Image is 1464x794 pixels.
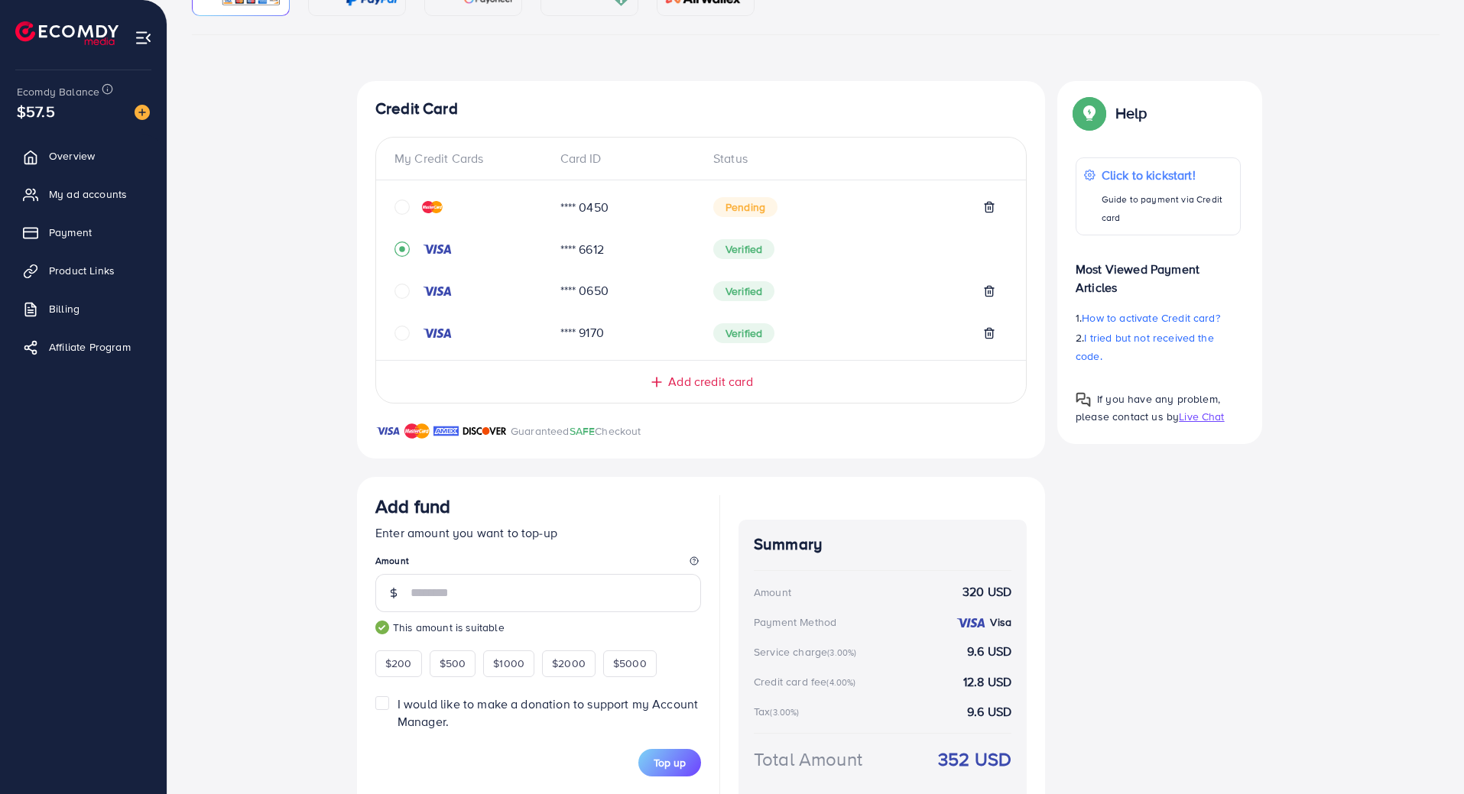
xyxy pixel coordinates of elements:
[552,656,586,671] span: $2000
[713,197,777,217] span: Pending
[754,614,836,630] div: Payment Method
[754,535,1011,554] h4: Summary
[11,179,155,209] a: My ad accounts
[394,150,548,167] div: My Credit Cards
[548,150,702,167] div: Card ID
[398,695,698,730] span: I would like to make a donation to support my Account Manager.
[1399,725,1453,783] iframe: Chat
[49,225,92,240] span: Payment
[826,676,855,689] small: (4.00%)
[394,284,410,299] svg: circle
[938,746,1011,773] strong: 352 USD
[15,21,118,45] img: logo
[713,281,774,301] span: Verified
[375,620,701,635] small: This amount is suitable
[654,755,686,770] span: Top up
[11,293,155,324] a: Billing
[17,84,99,99] span: Ecomdy Balance
[49,339,131,355] span: Affiliate Program
[967,703,1011,721] strong: 9.6 USD
[404,422,430,440] img: brand
[570,423,596,439] span: SAFE
[956,617,986,629] img: credit
[11,141,155,171] a: Overview
[433,422,459,440] img: brand
[1102,190,1232,227] p: Guide to payment via Credit card
[11,332,155,362] a: Affiliate Program
[375,99,1027,118] h4: Credit Card
[422,201,443,213] img: credit
[394,199,410,215] svg: circle
[668,373,752,391] span: Add credit card
[135,105,150,120] img: image
[49,148,95,164] span: Overview
[770,706,799,718] small: (3.00%)
[713,323,774,343] span: Verified
[1082,310,1219,326] span: How to activate Credit card?
[1076,248,1241,297] p: Most Viewed Payment Articles
[701,150,1008,167] div: Status
[962,583,1011,601] strong: 320 USD
[375,495,450,517] h3: Add fund
[375,422,401,440] img: brand
[375,621,389,634] img: guide
[394,241,410,257] svg: record circle
[1076,391,1220,424] span: If you have any problem, please contact us by
[827,647,856,659] small: (3.00%)
[422,327,453,339] img: credit
[754,644,861,660] div: Service charge
[135,29,152,47] img: menu
[638,749,701,776] button: Top up
[422,243,453,255] img: credit
[463,422,507,440] img: brand
[511,422,641,440] p: Guaranteed Checkout
[422,285,453,297] img: credit
[1179,409,1224,424] span: Live Chat
[493,656,524,671] span: $1000
[1076,99,1103,127] img: Popup guide
[1102,166,1232,184] p: Click to kickstart!
[754,704,804,719] div: Tax
[713,239,774,259] span: Verified
[49,263,115,278] span: Product Links
[394,326,410,341] svg: circle
[375,523,701,542] p: Enter amount you want to top-up
[1076,309,1241,327] p: 1.
[1076,329,1241,365] p: 2.
[17,100,55,122] span: $57.5
[1076,330,1214,364] span: I tried but not received the code.
[754,585,791,600] div: Amount
[385,656,412,671] span: $200
[375,554,701,573] legend: Amount
[11,255,155,286] a: Product Links
[1115,104,1148,122] p: Help
[754,746,862,773] div: Total Amount
[967,643,1011,660] strong: 9.6 USD
[963,673,1011,691] strong: 12.8 USD
[754,674,861,689] div: Credit card fee
[1076,392,1091,407] img: Popup guide
[49,301,80,316] span: Billing
[49,186,127,202] span: My ad accounts
[990,614,1011,630] strong: Visa
[11,217,155,248] a: Payment
[440,656,466,671] span: $500
[613,656,647,671] span: $5000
